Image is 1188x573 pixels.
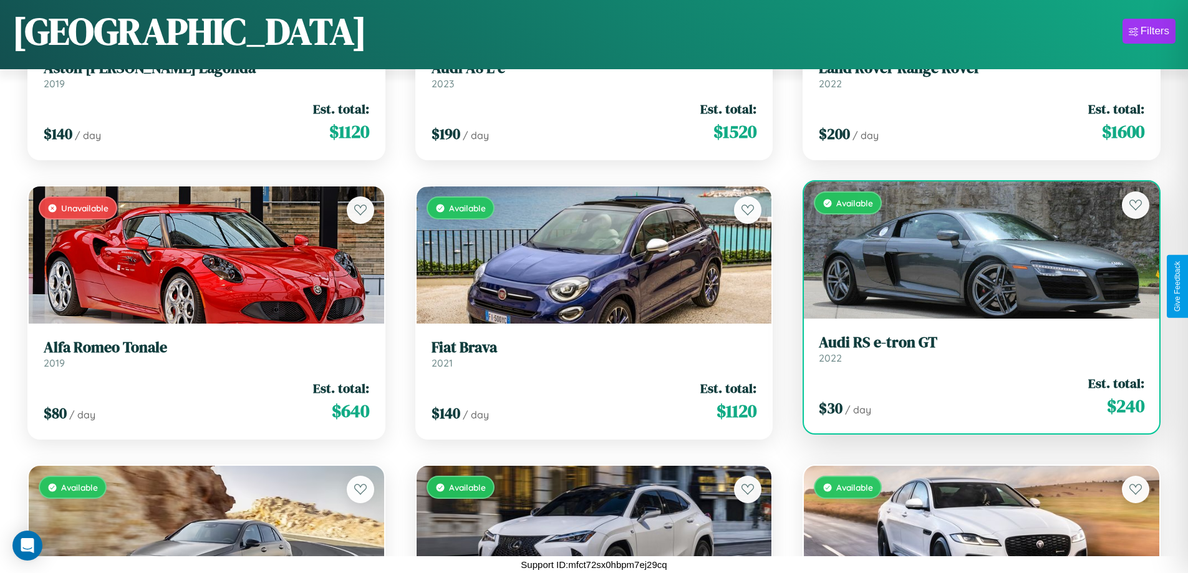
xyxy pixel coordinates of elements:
span: Est. total: [313,100,369,118]
span: $ 200 [819,123,850,144]
a: Aston [PERSON_NAME] Lagonda2019 [44,59,369,90]
span: Available [836,482,873,493]
span: Est. total: [1088,374,1144,392]
button: Filters [1123,19,1176,44]
div: Open Intercom Messenger [12,531,42,561]
span: $ 240 [1107,393,1144,418]
span: $ 640 [332,398,369,423]
span: 2019 [44,357,65,369]
h3: Aston [PERSON_NAME] Lagonda [44,59,369,77]
span: $ 140 [44,123,72,144]
span: / day [845,403,871,416]
span: Unavailable [61,203,109,213]
span: 2021 [432,357,453,369]
h1: [GEOGRAPHIC_DATA] [12,6,367,57]
span: 2022 [819,77,842,90]
a: Audi RS e-tron GT2022 [819,334,1144,364]
span: Est. total: [313,379,369,397]
span: $ 1120 [329,119,369,144]
span: Est. total: [1088,100,1144,118]
div: Filters [1141,25,1169,37]
a: Fiat Brava2021 [432,339,757,369]
a: Land Rover Range Rover2022 [819,59,1144,90]
a: Audi A8 L e2023 [432,59,757,90]
span: Est. total: [700,379,756,397]
h3: Alfa Romeo Tonale [44,339,369,357]
span: Available [449,482,486,493]
p: Support ID: mfct72sx0hbpm7ej29cq [521,556,667,573]
h3: Fiat Brava [432,339,757,357]
span: Available [61,482,98,493]
span: / day [852,129,879,142]
span: / day [463,129,489,142]
span: $ 1520 [713,119,756,144]
div: Give Feedback [1173,261,1182,312]
span: Available [836,198,873,208]
h3: Audi RS e-tron GT [819,334,1144,352]
span: / day [69,408,95,421]
a: Alfa Romeo Tonale2019 [44,339,369,369]
span: $ 30 [819,398,843,418]
span: $ 1600 [1102,119,1144,144]
span: $ 140 [432,403,460,423]
span: / day [75,129,101,142]
span: $ 1120 [717,398,756,423]
span: 2019 [44,77,65,90]
span: / day [463,408,489,421]
span: Available [449,203,486,213]
span: $ 80 [44,403,67,423]
span: Est. total: [700,100,756,118]
span: 2023 [432,77,454,90]
span: $ 190 [432,123,460,144]
span: 2022 [819,352,842,364]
